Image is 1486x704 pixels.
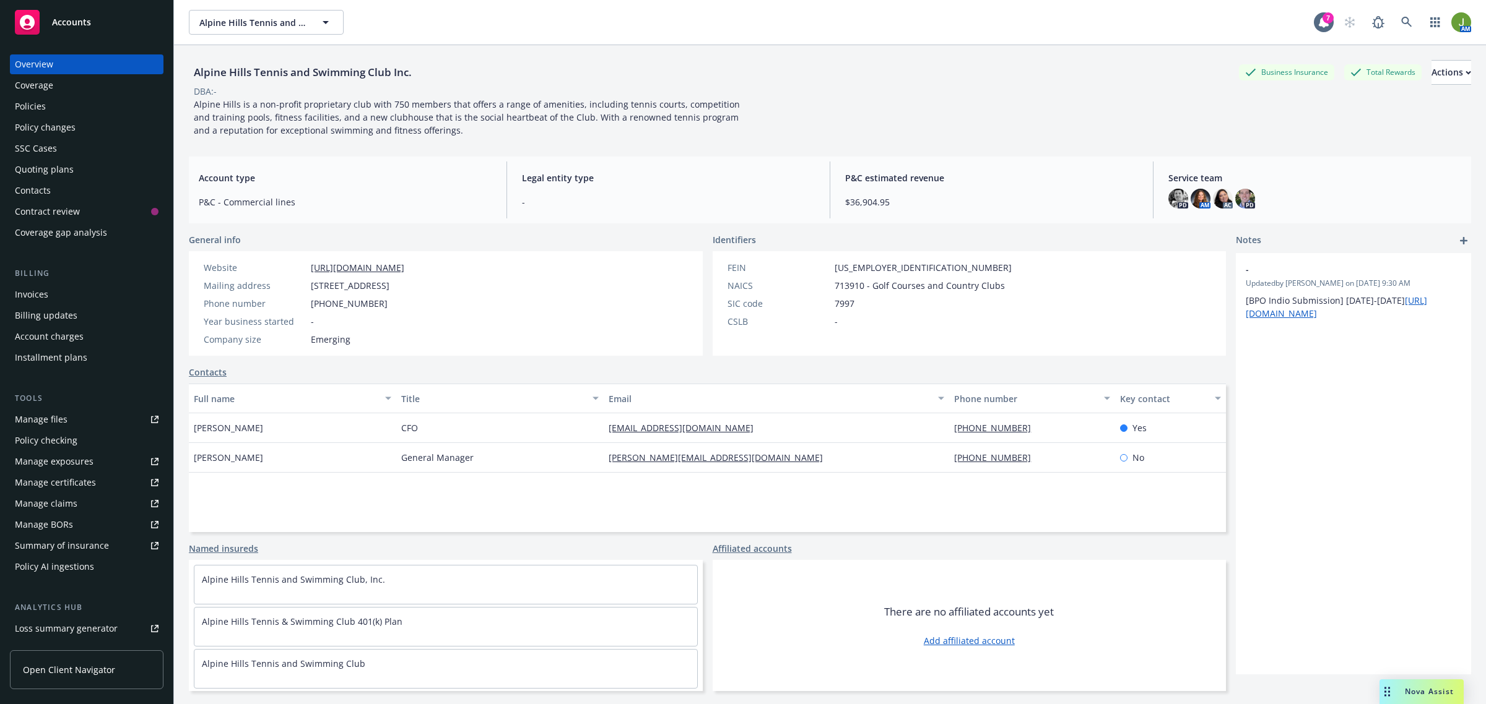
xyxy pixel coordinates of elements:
div: Account charges [15,327,84,346]
span: Alpine Hills Tennis and Swimming Club Inc. [199,16,306,29]
a: Coverage [10,75,163,95]
div: Manage claims [15,494,77,513]
button: Title [396,384,604,413]
img: photo [1168,189,1188,208]
div: Coverage gap analysis [15,223,107,243]
div: Full name [194,392,378,405]
a: [PHONE_NUMBER] [954,422,1041,434]
span: Account type [199,171,492,184]
img: photo [1451,12,1471,32]
span: P&C - Commercial lines [199,195,492,208]
a: Contacts [189,366,227,379]
a: Coverage gap analysis [10,223,163,243]
span: - [835,315,838,328]
a: Manage exposures [10,452,163,471]
span: [STREET_ADDRESS] [311,279,389,292]
div: Tools [10,392,163,405]
img: photo [1235,189,1255,208]
div: Website [204,261,306,274]
a: Manage files [10,410,163,429]
button: Full name [189,384,396,413]
a: Manage BORs [10,515,163,534]
div: 7 [1323,12,1334,24]
a: Search [1394,10,1419,35]
span: Service team [1168,171,1461,184]
a: Policies [10,97,163,116]
a: [PERSON_NAME][EMAIL_ADDRESS][DOMAIN_NAME] [609,452,833,463]
a: [URL][DOMAIN_NAME] [311,262,404,273]
span: $36,904.95 [845,195,1138,208]
span: [US_EMPLOYER_IDENTIFICATION_NUMBER] [835,261,1012,274]
span: Open Client Navigator [23,663,115,676]
span: Nova Assist [1405,686,1454,697]
button: Nova Assist [1380,679,1464,704]
a: Accounts [10,5,163,40]
img: photo [1191,189,1210,208]
div: Email [609,392,931,405]
button: Phone number [949,384,1115,413]
div: Title [401,392,585,405]
div: Summary of insurance [15,536,109,556]
span: Alpine Hills is a non-profit proprietary club with 750 members that offers a range of amenities, ... [194,98,742,136]
a: Alpine Hills Tennis and Swimming Club [202,658,365,669]
span: - [311,315,314,328]
span: Notes [1236,233,1261,248]
span: P&C estimated revenue [845,171,1138,184]
div: Drag to move [1380,679,1395,704]
a: Manage certificates [10,473,163,492]
div: Billing [10,267,163,280]
a: Add affiliated account [924,634,1015,647]
a: Account charges [10,327,163,346]
div: DBA: - [194,85,217,98]
div: Policy checking [15,431,77,450]
a: Policy AI ingestions [10,557,163,577]
div: Overview [15,54,53,74]
span: Legal entity type [522,171,815,184]
div: Loss summary generator [15,619,118,638]
span: - [1246,263,1429,276]
div: Analytics hub [10,601,163,614]
div: Manage exposures [15,452,93,471]
div: Manage BORs [15,515,73,534]
span: 713910 - Golf Courses and Country Clubs [835,279,1005,292]
div: Installment plans [15,348,87,367]
span: [PHONE_NUMBER] [311,297,388,310]
span: 7997 [835,297,854,310]
a: Contract review [10,202,163,221]
div: Policies [15,97,46,116]
a: Affiliated accounts [713,542,792,555]
div: Manage files [15,410,67,429]
div: Actions [1432,61,1471,84]
div: Manage certificates [15,473,96,492]
div: Quoting plans [15,160,74,179]
div: Invoices [15,285,48,304]
a: add [1456,233,1471,248]
div: Coverage [15,75,53,95]
img: photo [1213,189,1233,208]
div: NAICS [728,279,830,292]
a: SSC Cases [10,139,163,158]
button: Email [604,384,949,413]
div: Contacts [15,181,51,200]
div: Year business started [204,315,306,328]
span: [PERSON_NAME] [194,421,263,434]
a: Policy checking [10,431,163,450]
a: Contacts [10,181,163,200]
span: - [522,195,815,208]
span: There are no affiliated accounts yet [884,604,1054,619]
a: Policy changes [10,118,163,137]
a: Alpine Hills Tennis and Swimming Club, Inc. [202,573,385,585]
span: General info [189,233,241,246]
span: No [1132,451,1144,464]
div: Alpine Hills Tennis and Swimming Club Inc. [189,64,417,80]
div: Phone number [204,297,306,310]
span: Emerging [311,333,350,346]
span: Yes [1132,421,1147,434]
p: [BPO Indio Submission] [DATE]-[DATE] [1246,294,1461,320]
div: Total Rewards [1344,64,1422,80]
a: Report a Bug [1366,10,1391,35]
div: Phone number [954,392,1097,405]
div: CSLB [728,315,830,328]
div: SSC Cases [15,139,57,158]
